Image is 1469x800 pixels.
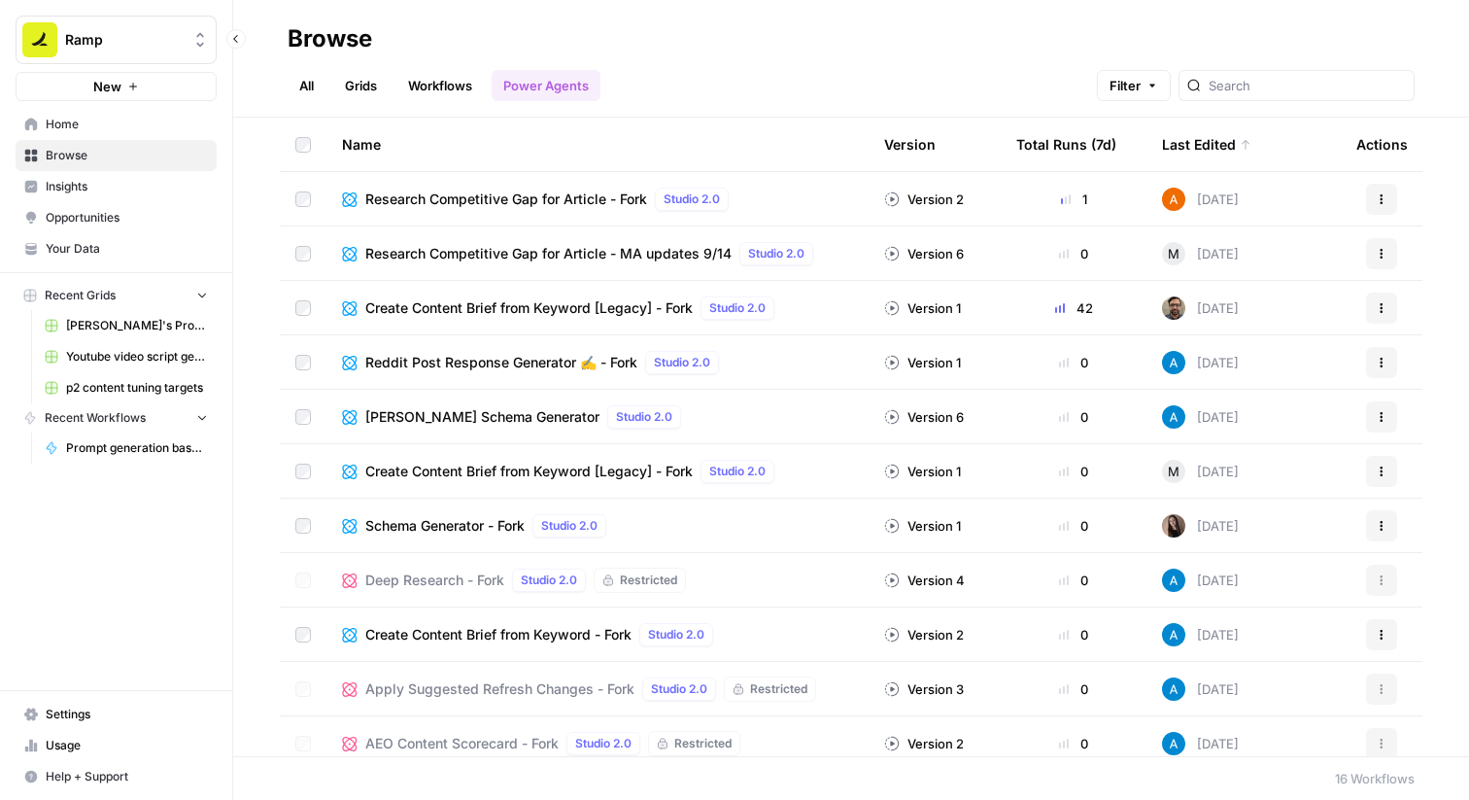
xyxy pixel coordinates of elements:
[1162,351,1239,374] div: [DATE]
[16,16,217,64] button: Workspace: Ramp
[36,341,217,372] a: Youtube video script generator
[342,118,853,171] div: Name
[65,30,183,50] span: Ramp
[365,625,632,644] span: Create Content Brief from Keyword - Fork
[541,517,598,535] span: Studio 2.0
[1168,462,1179,481] span: M
[884,734,964,753] div: Version 2
[365,407,599,427] span: [PERSON_NAME] Schema Generator
[1356,118,1408,171] div: Actions
[1016,353,1131,372] div: 0
[342,242,853,265] a: Research Competitive Gap for Article - MA updates 9/14Studio 2.0
[16,699,217,730] a: Settings
[46,240,208,258] span: Your Data
[1162,405,1239,429] div: [DATE]
[46,178,208,195] span: Insights
[1162,678,1239,701] div: [DATE]
[1162,188,1239,211] div: [DATE]
[1162,118,1251,171] div: Last Edited
[1016,244,1131,263] div: 0
[36,310,217,341] a: [PERSON_NAME]'s Profound Prompts
[46,706,208,723] span: Settings
[36,372,217,403] a: p2 content tuning targets
[365,190,647,209] span: Research Competitive Gap for Article - Fork
[1016,516,1131,536] div: 0
[1162,405,1185,429] img: o3cqybgnmipr355j8nz4zpq1mc6x
[66,348,208,365] span: Youtube video script generator
[884,571,965,590] div: Version 4
[342,623,853,646] a: Create Content Brief from Keyword - ForkStudio 2.0
[365,298,693,318] span: Create Content Brief from Keyword [Legacy] - Fork
[521,572,577,589] span: Studio 2.0
[1162,623,1239,646] div: [DATE]
[16,202,217,233] a: Opportunities
[1162,188,1185,211] img: i32oznjerd8hxcycc1k00ct90jt3
[664,191,720,208] span: Studio 2.0
[1016,571,1131,590] div: 0
[884,298,961,318] div: Version 1
[651,680,707,698] span: Studio 2.0
[616,408,672,426] span: Studio 2.0
[674,735,732,752] span: Restricted
[342,351,853,374] a: Reddit Post Response Generator ✍️ - ForkStudio 2.0
[884,407,964,427] div: Version 6
[1097,70,1171,101] button: Filter
[1335,769,1415,788] div: 16 Workflows
[1162,296,1185,320] img: w3u4o0x674bbhdllp7qjejaf0yui
[1016,407,1131,427] div: 0
[342,405,853,429] a: [PERSON_NAME] Schema GeneratorStudio 2.0
[750,680,807,698] span: Restricted
[1168,244,1179,263] span: M
[1016,298,1131,318] div: 42
[1110,76,1141,95] span: Filter
[16,171,217,202] a: Insights
[1162,351,1185,374] img: o3cqybgnmipr355j8nz4zpq1mc6x
[16,140,217,171] a: Browse
[1016,118,1116,171] div: Total Runs (7d)
[16,281,217,310] button: Recent Grids
[365,679,634,699] span: Apply Suggested Refresh Changes - Fork
[884,353,961,372] div: Version 1
[365,462,693,481] span: Create Content Brief from Keyword [Legacy] - Fork
[288,23,372,54] div: Browse
[1016,734,1131,753] div: 0
[1162,460,1239,483] div: [DATE]
[884,190,964,209] div: Version 2
[884,679,964,699] div: Version 3
[1016,462,1131,481] div: 0
[1162,569,1185,592] img: o3cqybgnmipr355j8nz4zpq1mc6x
[342,188,853,211] a: Research Competitive Gap for Article - ForkStudio 2.0
[342,296,853,320] a: Create Content Brief from Keyword [Legacy] - ForkStudio 2.0
[46,737,208,754] span: Usage
[1162,732,1239,755] div: [DATE]
[288,70,325,101] a: All
[1016,625,1131,644] div: 0
[620,572,677,589] span: Restricted
[66,439,208,457] span: Prompt generation based on URL v1
[66,379,208,397] span: p2 content tuning targets
[365,571,504,590] span: Deep Research - Fork
[492,70,600,101] a: Power Agents
[333,70,389,101] a: Grids
[46,768,208,785] span: Help + Support
[748,245,804,262] span: Studio 2.0
[36,433,217,464] a: Prompt generation based on URL v1
[342,460,853,483] a: Create Content Brief from Keyword [Legacy] - ForkStudio 2.0
[46,116,208,133] span: Home
[654,354,710,371] span: Studio 2.0
[709,299,766,317] span: Studio 2.0
[709,463,766,480] span: Studio 2.0
[1162,296,1239,320] div: [DATE]
[22,22,57,57] img: Ramp Logo
[66,317,208,334] span: [PERSON_NAME]'s Profound Prompts
[16,403,217,433] button: Recent Workflows
[1209,76,1406,95] input: Search
[365,734,559,753] span: AEO Content Scorecard - Fork
[1162,514,1239,538] div: [DATE]
[16,233,217,264] a: Your Data
[1162,732,1185,755] img: o3cqybgnmipr355j8nz4zpq1mc6x
[1162,514,1185,538] img: klur2labt13ljf3kv8soiz8hdmr9
[648,626,704,643] span: Studio 2.0
[16,109,217,140] a: Home
[16,730,217,761] a: Usage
